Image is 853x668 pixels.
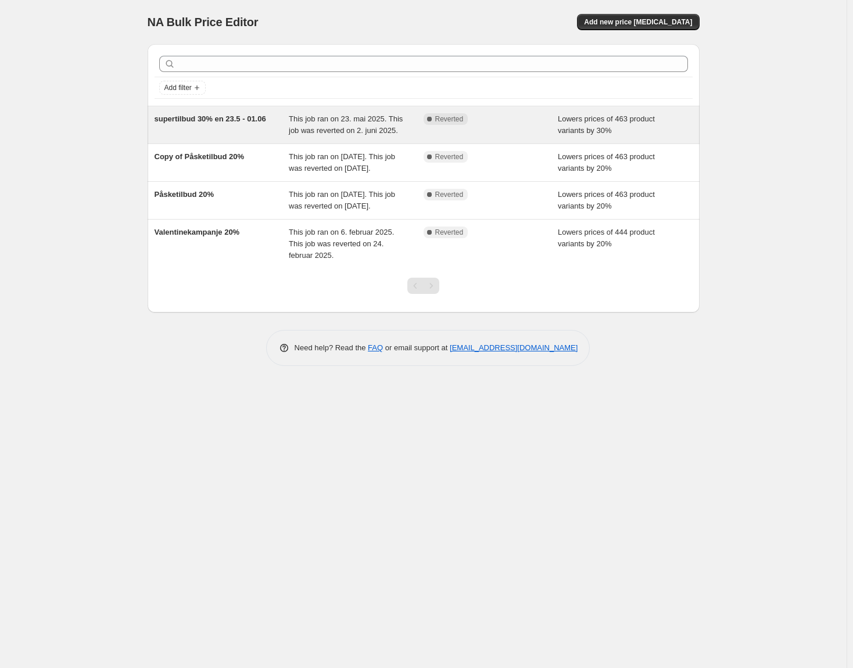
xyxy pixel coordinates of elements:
span: This job ran on 23. mai 2025. This job was reverted on 2. juni 2025. [289,114,403,135]
span: Valentinekampanje 20% [155,228,240,236]
span: Reverted [435,152,464,161]
span: Reverted [435,228,464,237]
nav: Pagination [407,278,439,294]
span: Add new price [MEDICAL_DATA] [584,17,692,27]
span: Add filter [164,83,192,92]
span: Need help? Read the [295,343,368,352]
a: [EMAIL_ADDRESS][DOMAIN_NAME] [450,343,578,352]
span: Lowers prices of 444 product variants by 20% [558,228,655,248]
span: NA Bulk Price Editor [148,16,259,28]
button: Add new price [MEDICAL_DATA] [577,14,699,30]
span: Lowers prices of 463 product variants by 20% [558,152,655,173]
span: Copy of Påsketilbud 20% [155,152,245,161]
span: Påsketilbud 20% [155,190,214,199]
span: This job ran on [DATE]. This job was reverted on [DATE]. [289,190,395,210]
span: or email support at [383,343,450,352]
a: FAQ [368,343,383,352]
span: This job ran on 6. februar 2025. This job was reverted on 24. februar 2025. [289,228,394,260]
span: Lowers prices of 463 product variants by 20% [558,190,655,210]
span: Lowers prices of 463 product variants by 30% [558,114,655,135]
button: Add filter [159,81,206,95]
span: This job ran on [DATE]. This job was reverted on [DATE]. [289,152,395,173]
span: Reverted [435,114,464,124]
span: Reverted [435,190,464,199]
span: supertilbud 30% en 23.5 - 01.06 [155,114,266,123]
